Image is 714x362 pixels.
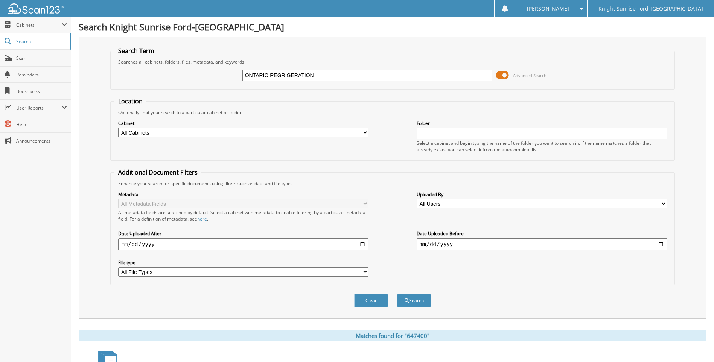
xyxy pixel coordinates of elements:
[527,6,569,11] span: [PERSON_NAME]
[114,97,146,105] legend: Location
[16,88,67,94] span: Bookmarks
[417,230,667,237] label: Date Uploaded Before
[676,326,714,362] iframe: Chat Widget
[16,22,62,28] span: Cabinets
[118,259,368,266] label: File type
[417,120,667,126] label: Folder
[354,294,388,307] button: Clear
[16,138,67,144] span: Announcements
[79,330,706,341] div: Matches found for "647400"
[598,6,703,11] span: Knight Sunrise Ford-[GEOGRAPHIC_DATA]
[118,238,368,250] input: start
[114,180,670,187] div: Enhance your search for specific documents using filters such as date and file type.
[513,73,547,78] span: Advanced Search
[417,140,667,153] div: Select a cabinet and begin typing the name of the folder you want to search in. If the name match...
[114,47,158,55] legend: Search Term
[8,3,64,14] img: scan123-logo-white.svg
[118,120,368,126] label: Cabinet
[417,238,667,250] input: end
[16,105,62,111] span: User Reports
[197,216,207,222] a: here
[118,230,368,237] label: Date Uploaded After
[118,209,368,222] div: All metadata fields are searched by default. Select a cabinet with metadata to enable filtering b...
[118,191,368,198] label: Metadata
[16,71,67,78] span: Reminders
[79,21,706,33] h1: Search Knight Sunrise Ford-[GEOGRAPHIC_DATA]
[114,59,670,65] div: Searches all cabinets, folders, files, metadata, and keywords
[397,294,431,307] button: Search
[16,55,67,61] span: Scan
[114,168,201,176] legend: Additional Document Filters
[16,38,66,45] span: Search
[16,121,67,128] span: Help
[417,191,667,198] label: Uploaded By
[114,109,670,116] div: Optionally limit your search to a particular cabinet or folder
